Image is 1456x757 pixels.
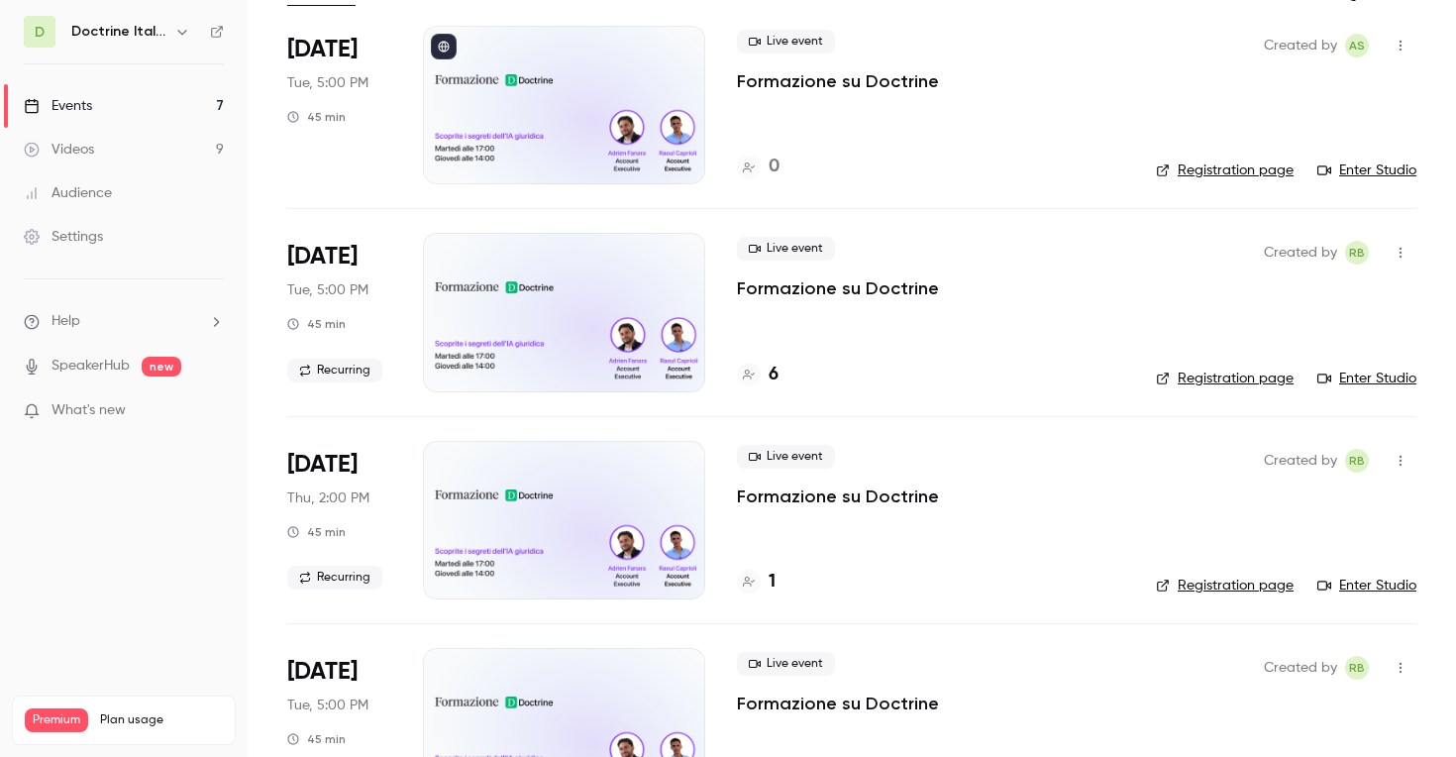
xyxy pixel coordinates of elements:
[287,109,346,125] div: 45 min
[287,73,368,93] span: Tue, 5:00 PM
[52,356,130,377] a: SpeakerHub
[287,26,391,184] div: Oct 14 Tue, 5:00 PM (Europe/Paris)
[1345,34,1369,57] span: Adriano Spatola
[1349,34,1365,57] span: AS
[1345,656,1369,680] span: Romain Ballereau
[24,96,92,116] div: Events
[1264,449,1337,473] span: Created by
[1317,576,1416,595] a: Enter Studio
[24,227,103,247] div: Settings
[737,237,835,261] span: Live event
[287,731,346,747] div: 45 min
[200,402,224,420] iframe: Noticeable Trigger
[1156,369,1294,388] a: Registration page
[737,276,939,300] a: Formazione su Doctrine
[1349,656,1365,680] span: RB
[287,280,368,300] span: Tue, 5:00 PM
[287,488,369,508] span: Thu, 2:00 PM
[287,696,368,715] span: Tue, 5:00 PM
[1264,656,1337,680] span: Created by
[1156,161,1294,180] a: Registration page
[287,566,382,590] span: Recurring
[1349,449,1365,473] span: RB
[24,311,224,332] li: help-dropdown-opener
[287,316,346,332] div: 45 min
[737,30,835,54] span: Live event
[1317,161,1416,180] a: Enter Studio
[1317,369,1416,388] a: Enter Studio
[1345,449,1369,473] span: Romain Ballereau
[287,656,358,688] span: [DATE]
[1264,34,1337,57] span: Created by
[737,652,835,676] span: Live event
[287,233,391,391] div: Oct 21 Tue, 5:00 PM (Europe/Paris)
[287,34,358,65] span: [DATE]
[71,22,166,42] h6: Doctrine Italia Formation Avocat
[737,569,776,595] a: 1
[52,311,80,332] span: Help
[769,569,776,595] h4: 1
[24,183,112,203] div: Audience
[142,357,181,377] span: new
[100,712,223,728] span: Plan usage
[737,692,939,715] a: Formazione su Doctrine
[287,241,358,272] span: [DATE]
[769,154,780,180] h4: 0
[287,449,358,481] span: [DATE]
[287,441,391,599] div: Oct 23 Thu, 2:00 PM (Europe/Paris)
[35,22,45,43] span: D
[25,708,88,732] span: Premium
[737,445,835,469] span: Live event
[24,140,94,160] div: Videos
[1345,241,1369,265] span: Romain Ballereau
[737,69,939,93] a: Formazione su Doctrine
[1349,241,1365,265] span: RB
[1264,241,1337,265] span: Created by
[1156,576,1294,595] a: Registration page
[769,362,779,388] h4: 6
[737,362,779,388] a: 6
[287,524,346,540] div: 45 min
[737,485,939,508] a: Formazione su Doctrine
[52,400,126,421] span: What's new
[737,154,780,180] a: 0
[287,359,382,382] span: Recurring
